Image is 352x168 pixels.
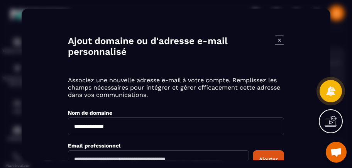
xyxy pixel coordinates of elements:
[253,150,284,168] button: Ajouter
[68,143,121,149] label: Email professionnel
[326,142,347,163] div: Ouvrir le chat
[68,110,112,116] label: Nom de domaine
[68,36,275,57] h4: Ajout domaine ou d'adresse e-mail personnalisé
[68,76,284,98] p: Associez une nouvelle adresse e-mail à votre compte. Remplissez les champs nécessaires pour intég...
